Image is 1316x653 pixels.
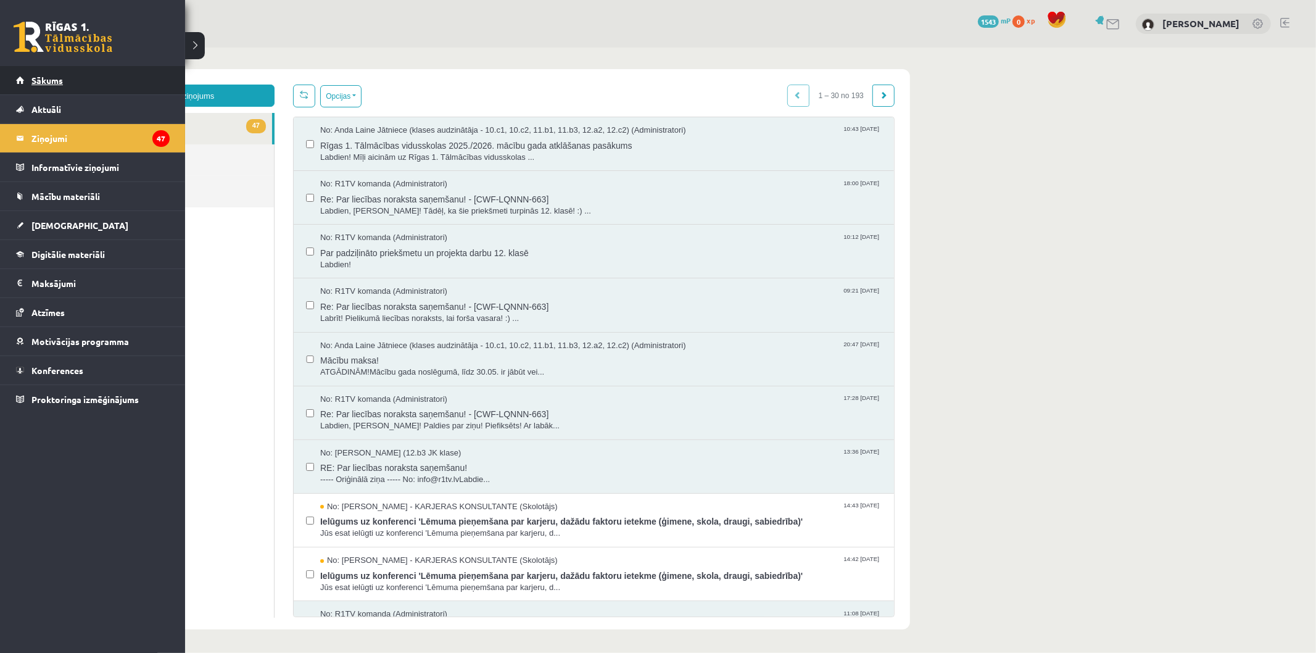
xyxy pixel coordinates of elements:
a: Jauns ziņojums [37,37,225,59]
a: Informatīvie ziņojumi [16,153,170,181]
a: Dzēstie [37,128,225,160]
a: 47Ienākošie [37,65,223,97]
a: Sākums [16,66,170,94]
span: Jūs esat ielūgti uz konferenci 'Lēmuma pieņemšana par karjeru, d... [271,534,832,546]
a: No: [PERSON_NAME] - KARJERAS KONSULTANTE (Skolotājs) 14:43 [DATE] Ielūgums uz konferenci 'Lēmuma ... [271,454,832,492]
span: xp [1027,15,1035,25]
img: Kristers Vimba [1142,19,1154,31]
span: No: R1TV komanda (Administratori) [271,131,398,143]
span: No: R1TV komanda (Administratori) [271,561,398,573]
i: 47 [152,130,170,147]
a: 1543 mP [978,15,1011,25]
span: No: Anda Laine Jātniece (klases audzinātāja - 10.c1, 10.c2, 11.b1, 11.b3, 12.a2, 12.c2) (Administ... [271,293,637,304]
span: Ielūgums uz konferenci 'Lēmuma pieņemšana par karjeru, dažādu faktoru ietekme (ģimene, skola, dra... [271,465,832,480]
span: Aktuāli [31,104,61,115]
a: [PERSON_NAME] [1162,17,1239,30]
span: Labdien, [PERSON_NAME]! Tādēļ, ka šie priekšmeti turpinās 12. klasē! :) ... [271,158,832,170]
button: Opcijas [271,38,312,60]
a: No: R1TV komanda (Administratori) 11:08 [DATE] [271,561,832,599]
span: Re: Par liecības noraksta saņemšanu! - [CWF-LQNNN-663] [271,250,832,265]
span: No: [PERSON_NAME] (12.b3 JK klase) [271,400,412,412]
a: [DEMOGRAPHIC_DATA] [16,211,170,239]
span: 09:21 [DATE] [792,238,832,247]
a: No: Anda Laine Jātniece (klases audzinātāja - 10.c1, 10.c2, 11.b1, 11.b3, 12.a2, 12.c2) (Administ... [271,77,832,115]
span: RE: Par liecības noraksta saņemšanu! [271,411,832,426]
span: 11:08 [DATE] [792,561,832,570]
span: Mācību maksa! [271,304,832,319]
span: Sākums [31,75,63,86]
span: Ielūgums uz konferenci 'Lēmuma pieņemšana par karjeru, dažādu faktoru ietekme (ģimene, skola, dra... [271,519,832,534]
span: 1543 [978,15,999,28]
a: Motivācijas programma [16,327,170,356]
span: Labdien! [271,212,832,223]
span: 13:36 [DATE] [792,400,832,409]
span: 10:12 [DATE] [792,185,832,194]
span: ATGĀDINĀM!Mācību gada noslēgumā, līdz 30.05. ir jābūt vei... [271,319,832,331]
a: 0 xp [1012,15,1041,25]
span: 10:43 [DATE] [792,77,832,86]
span: mP [1001,15,1011,25]
a: No: [PERSON_NAME] - KARJERAS KONSULTANTE (Skolotājs) 14:42 [DATE] Ielūgums uz konferenci 'Lēmuma ... [271,507,832,546]
a: Aktuāli [16,95,170,123]
span: No: [PERSON_NAME] - KARJERAS KONSULTANTE (Skolotājs) [271,454,508,465]
span: Labdien! Mīļi aicinām uz Rīgas 1. Tālmācības vidusskolas ... [271,104,832,116]
span: Atzīmes [31,307,65,318]
a: Mācību materiāli [16,182,170,210]
a: Proktoringa izmēģinājums [16,385,170,414]
a: No: R1TV komanda (Administratori) 09:21 [DATE] Re: Par liecības noraksta saņemšanu! - [CWF-LQNNN-... [271,238,832,277]
span: 14:42 [DATE] [792,507,832,517]
a: Rīgas 1. Tālmācības vidusskola [14,22,112,52]
span: 18:00 [DATE] [792,131,832,140]
span: 14:43 [DATE] [792,454,832,463]
span: Jūs esat ielūgti uz konferenci 'Lēmuma pieņemšana par karjeru, d... [271,480,832,492]
legend: Maksājumi [31,269,170,297]
span: Motivācijas programma [31,336,129,347]
span: No: R1TV komanda (Administratori) [271,346,398,358]
span: Par padziļināto priekšmetu un projekta darbu 12. klasē [271,196,832,212]
span: No: Anda Laine Jātniece (klases audzinātāja - 10.c1, 10.c2, 11.b1, 11.b3, 12.a2, 12.c2) (Administ... [271,77,637,89]
span: No: R1TV komanda (Administratori) [271,238,398,250]
span: [DEMOGRAPHIC_DATA] [31,220,128,231]
span: Digitālie materiāli [31,249,105,260]
a: No: [PERSON_NAME] (12.b3 JK klase) 13:36 [DATE] RE: Par liecības noraksta saņemšanu! ----- Oriģin... [271,400,832,438]
span: Labdien, [PERSON_NAME]! Paldies par ziņu! Piefiksēts! Ar labāk... [271,373,832,385]
a: No: R1TV komanda (Administratori) 18:00 [DATE] Re: Par liecības noraksta saņemšanu! - [CWF-LQNNN-... [271,131,832,169]
a: Atzīmes [16,298,170,326]
legend: Informatīvie ziņojumi [31,153,170,181]
span: No: [PERSON_NAME] - KARJERAS KONSULTANTE (Skolotājs) [271,507,508,519]
a: Digitālie materiāli [16,240,170,268]
a: No: R1TV komanda (Administratori) 17:28 [DATE] Re: Par liecības noraksta saņemšanu! - [CWF-LQNNN-... [271,346,832,385]
span: 1 – 30 no 193 [760,37,824,59]
a: No: Anda Laine Jātniece (klases audzinātāja - 10.c1, 10.c2, 11.b1, 11.b3, 12.a2, 12.c2) (Administ... [271,293,832,331]
a: Ziņojumi47 [16,124,170,152]
span: 20:47 [DATE] [792,293,832,302]
a: Nosūtītie [37,97,225,128]
a: No: R1TV komanda (Administratori) 10:12 [DATE] Par padziļināto priekšmetu un projekta darbu 12. k... [271,185,832,223]
legend: Ziņojumi [31,124,170,152]
span: No: R1TV komanda (Administratori) [271,185,398,196]
span: Re: Par liecības noraksta saņemšanu! - [CWF-LQNNN-663] [271,143,832,158]
span: ----- Oriģinālā ziņa ----- No: info@r1tv.lvLabdie... [271,426,832,438]
span: 17:28 [DATE] [792,346,832,356]
span: Labrīt! Pielikumā liecības noraksts, lai forša vasara! :) ... [271,265,832,277]
a: Konferences [16,356,170,385]
span: Proktoringa izmēģinājums [31,394,139,405]
span: 47 [197,72,217,86]
span: Rīgas 1. Tālmācības vidusskolas 2025./2026. mācību gada atklāšanas pasākums [271,89,832,104]
span: 0 [1012,15,1025,28]
a: Maksājumi [16,269,170,297]
span: Mācību materiāli [31,191,100,202]
span: Re: Par liecības noraksta saņemšanu! - [CWF-LQNNN-663] [271,357,832,373]
span: Konferences [31,365,83,376]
